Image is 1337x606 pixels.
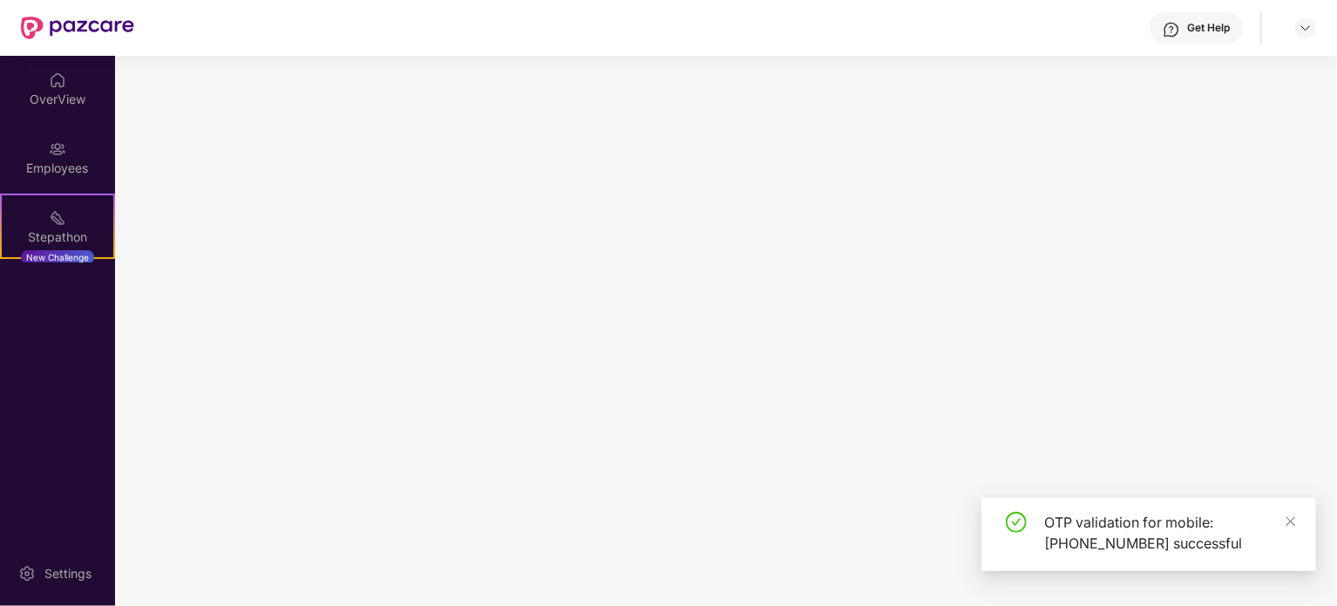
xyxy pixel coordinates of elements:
[49,140,66,158] img: svg+xml;base64,PHN2ZyBpZD0iRW1wbG95ZWVzIiB4bWxucz0iaHR0cDovL3d3dy53My5vcmcvMjAwMC9zdmciIHdpZHRoPS...
[21,250,94,264] div: New Challenge
[1187,21,1230,35] div: Get Help
[39,565,97,582] div: Settings
[1163,21,1180,38] img: svg+xml;base64,PHN2ZyBpZD0iSGVscC0zMngzMiIgeG1sbnM9Imh0dHA6Ly93d3cudzMub3JnLzIwMDAvc3ZnIiB3aWR0aD...
[1299,21,1313,35] img: svg+xml;base64,PHN2ZyBpZD0iRHJvcGRvd24tMzJ4MzIiIHhtbG5zPSJodHRwOi8vd3d3LnczLm9yZy8yMDAwL3N2ZyIgd2...
[21,17,134,39] img: New Pazcare Logo
[2,228,113,246] div: Stepathon
[18,565,36,582] img: svg+xml;base64,PHN2ZyBpZD0iU2V0dGluZy0yMHgyMCIgeG1sbnM9Imh0dHA6Ly93d3cudzMub3JnLzIwMDAvc3ZnIiB3aW...
[49,71,66,89] img: svg+xml;base64,PHN2ZyBpZD0iSG9tZSIgeG1sbnM9Imh0dHA6Ly93d3cudzMub3JnLzIwMDAvc3ZnIiB3aWR0aD0iMjAiIG...
[49,209,66,227] img: svg+xml;base64,PHN2ZyB4bWxucz0iaHR0cDovL3d3dy53My5vcmcvMjAwMC9zdmciIHdpZHRoPSIyMSIgaGVpZ2h0PSIyMC...
[1006,512,1027,533] span: check-circle
[1285,515,1297,528] span: close
[1044,512,1295,554] div: OTP validation for mobile: [PHONE_NUMBER] successful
